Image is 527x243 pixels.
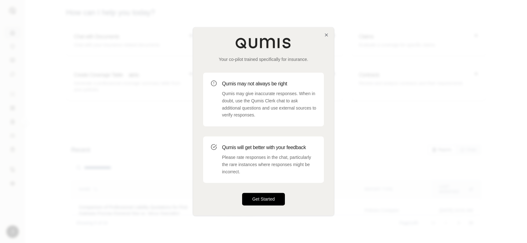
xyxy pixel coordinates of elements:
[242,193,285,206] button: Get Started
[222,80,316,88] h3: Qumis may not always be right
[235,37,292,49] img: Qumis Logo
[222,154,316,175] p: Please rate responses in the chat, particularly the rare instances where responses might be incor...
[203,56,324,62] p: Your co-pilot trained specifically for insurance.
[222,90,316,119] p: Qumis may give inaccurate responses. When in doubt, use the Qumis Clerk chat to ask additional qu...
[222,144,316,151] h3: Qumis will get better with your feedback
